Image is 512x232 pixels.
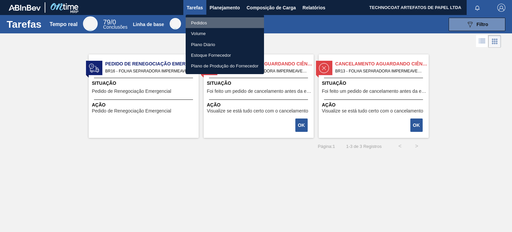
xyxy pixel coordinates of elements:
font: Estoque Fornecedor [191,53,231,58]
font: Volume [191,31,206,36]
a: Plano de Produção do Fornecedor [186,60,264,71]
a: Volume [186,28,264,39]
font: Plano de Produção do Fornecedor [191,63,259,68]
a: Estoque Fornecedor [186,50,264,60]
a: Plano Diário [186,39,264,50]
font: Pedidos [191,20,207,25]
font: Plano Diário [191,42,215,47]
a: Pedidos [186,17,264,28]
